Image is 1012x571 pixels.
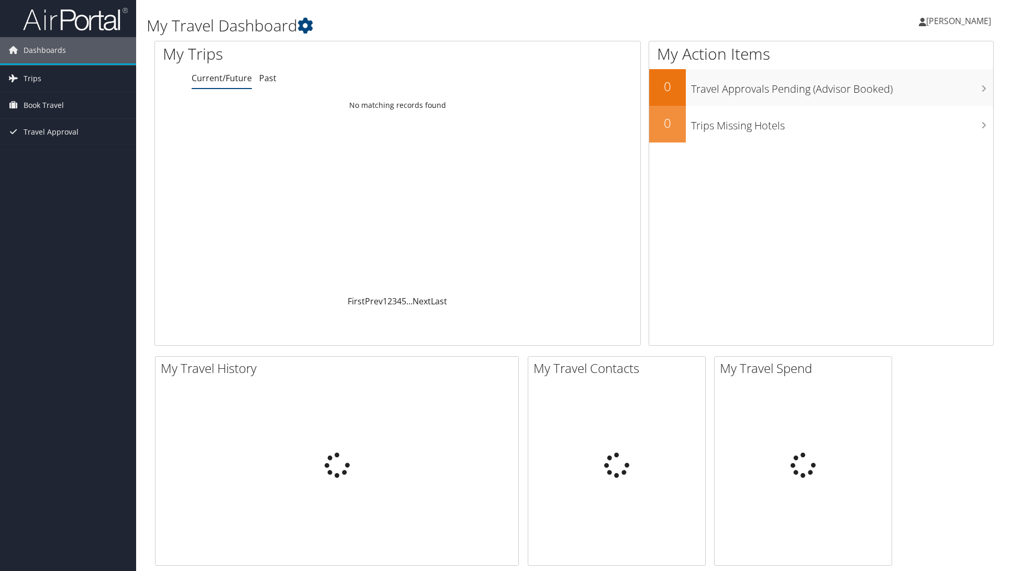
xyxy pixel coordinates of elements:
[406,295,413,307] span: …
[192,72,252,84] a: Current/Future
[649,114,686,132] h2: 0
[147,15,717,37] h1: My Travel Dashboard
[926,15,991,27] span: [PERSON_NAME]
[161,359,518,377] h2: My Travel History
[691,113,993,133] h3: Trips Missing Hotels
[431,295,447,307] a: Last
[397,295,402,307] a: 4
[413,295,431,307] a: Next
[392,295,397,307] a: 3
[24,92,64,118] span: Book Travel
[533,359,705,377] h2: My Travel Contacts
[259,72,276,84] a: Past
[163,43,430,65] h1: My Trips
[649,43,993,65] h1: My Action Items
[720,359,892,377] h2: My Travel Spend
[402,295,406,307] a: 5
[649,69,993,106] a: 0Travel Approvals Pending (Advisor Booked)
[23,7,128,31] img: airportal-logo.png
[919,5,1002,37] a: [PERSON_NAME]
[387,295,392,307] a: 2
[383,295,387,307] a: 1
[691,76,993,96] h3: Travel Approvals Pending (Advisor Booked)
[24,37,66,63] span: Dashboards
[649,106,993,142] a: 0Trips Missing Hotels
[649,78,686,95] h2: 0
[348,295,365,307] a: First
[155,96,640,115] td: No matching records found
[24,119,79,145] span: Travel Approval
[365,295,383,307] a: Prev
[24,65,41,92] span: Trips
